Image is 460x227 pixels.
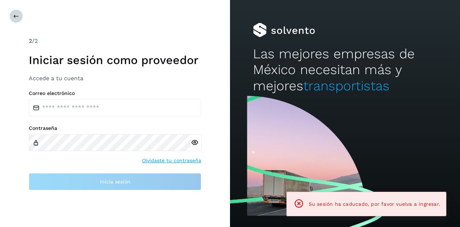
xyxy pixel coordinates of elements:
[29,75,201,82] h3: Accede a tu cuenta
[29,125,201,131] label: Contraseña
[309,201,440,207] span: Su sesión ha caducado, por favor vuelva a ingresar.
[100,179,130,184] span: Inicia sesión
[303,78,390,94] span: transportistas
[29,53,201,67] h1: Iniciar sesión como proveedor
[29,173,201,190] button: Inicia sesión
[29,37,201,45] div: /2
[29,37,32,44] span: 2
[253,46,437,94] h2: Las mejores empresas de México necesitan más y mejores
[142,157,201,164] a: Olvidaste tu contraseña
[29,90,201,96] label: Correo electrónico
